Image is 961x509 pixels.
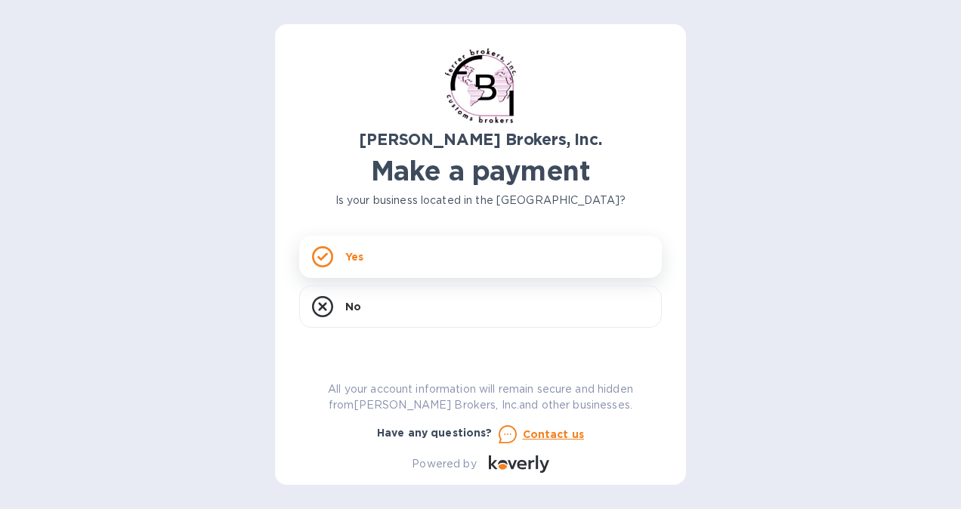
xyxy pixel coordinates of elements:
[377,427,493,439] b: Have any questions?
[412,456,476,472] p: Powered by
[345,299,361,314] p: No
[299,193,662,208] p: Is your business located in the [GEOGRAPHIC_DATA]?
[299,155,662,187] h1: Make a payment
[299,381,662,413] p: All your account information will remain secure and hidden from [PERSON_NAME] Brokers, Inc. and o...
[345,249,363,264] p: Yes
[523,428,585,440] u: Contact us
[359,130,601,149] b: [PERSON_NAME] Brokers, Inc.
